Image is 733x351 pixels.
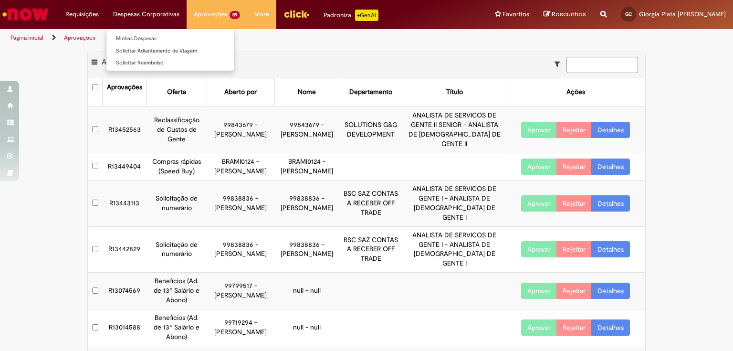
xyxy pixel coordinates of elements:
[147,309,207,346] td: Benefícios (Ad. de 13º Salário e Abono)
[7,29,482,47] ul: Trilhas de página
[147,226,207,273] td: Solicitação de numerário
[591,195,630,212] a: Detalhes
[521,319,557,336] button: Aprovar
[552,10,586,19] span: Rascunhos
[556,159,592,175] button: Rejeitar
[556,122,592,138] button: Rejeitar
[274,153,339,180] td: BRAMI0124 - [PERSON_NAME]
[147,180,207,226] td: Solicitação de numerário
[194,10,228,19] span: Aprovações
[274,309,339,346] td: null - null
[103,180,147,226] td: R13443113
[566,87,585,97] div: Ações
[349,87,392,97] div: Departamento
[355,10,378,21] p: +GenAi
[230,11,240,19] span: 59
[339,226,403,273] td: BSC SAZ CONTAS A RECEBER OFF TRADE
[556,283,592,299] button: Rejeitar
[103,153,147,180] td: R13449404
[521,122,557,138] button: Aprovar
[103,78,147,106] th: Aprovações
[556,241,592,257] button: Rejeitar
[1,5,50,24] img: ServiceNow
[147,273,207,309] td: Benefícios (Ad. de 13º Salário e Abono)
[103,106,147,153] td: R13452563
[503,10,529,19] span: Favoritos
[591,241,630,257] a: Detalhes
[339,180,403,226] td: BSC SAZ CONTAS A RECEBER OFF TRADE
[274,226,339,273] td: 99838836 - [PERSON_NAME]
[274,273,339,309] td: null - null
[521,159,557,175] button: Aprovar
[207,226,275,273] td: 99838836 - [PERSON_NAME]
[283,7,309,21] img: click_logo_yellow_360x200.png
[10,34,43,42] a: Página inicial
[106,33,234,44] a: Minhas Despesas
[103,273,147,309] td: R13074569
[521,283,557,299] button: Aprovar
[103,309,147,346] td: R13014588
[147,106,207,153] td: Reclassificação de Custos de Gente
[113,10,179,19] span: Despesas Corporativas
[207,180,275,226] td: 99838836 - [PERSON_NAME]
[274,180,339,226] td: 99838836 - [PERSON_NAME]
[106,29,234,71] ul: Despesas Corporativas
[64,34,95,42] a: Aprovações
[639,10,726,18] span: Giorgia Plata [PERSON_NAME]
[403,226,506,273] td: ANALISTA DE SERVICOS DE GENTE I - ANALISTA DE [DEMOGRAPHIC_DATA] DE GENTE I
[106,58,234,68] a: Solicitar Reembolso
[224,87,257,97] div: Aberto por
[591,122,630,138] a: Detalhes
[65,10,99,19] span: Requisições
[625,11,632,17] span: GC
[298,87,316,97] div: Nome
[106,46,234,56] a: Solicitar Adiantamento de Viagem
[167,87,186,97] div: Oferta
[339,106,403,153] td: SOLUTIONS G&G DEVELOPMENT
[274,106,339,153] td: 99843679 - [PERSON_NAME]
[591,283,630,299] a: Detalhes
[324,10,378,21] div: Padroniza
[555,61,565,67] i: Mostrar filtros para: Suas Solicitações
[107,83,142,92] div: Aprovações
[147,153,207,180] td: Compras rápidas (Speed Buy)
[207,273,275,309] td: 99799517 - [PERSON_NAME]
[591,319,630,336] a: Detalhes
[591,159,630,175] a: Detalhes
[207,106,275,153] td: 99843679 - [PERSON_NAME]
[103,226,147,273] td: R13442829
[556,195,592,212] button: Rejeitar
[556,319,592,336] button: Rejeitar
[403,180,506,226] td: ANALISTA DE SERVICOS DE GENTE I - ANALISTA DE [DEMOGRAPHIC_DATA] DE GENTE I
[207,153,275,180] td: BRAMI0124 - [PERSON_NAME]
[403,106,506,153] td: ANALISTA DE SERVICOS DE GENTE II SENIOR - ANALISTA DE [DEMOGRAPHIC_DATA] DE GENTE II
[446,87,463,97] div: Título
[102,57,141,67] span: Aprovações
[521,195,557,212] button: Aprovar
[544,10,586,19] a: Rascunhos
[254,10,269,19] span: More
[521,241,557,257] button: Aprovar
[207,309,275,346] td: 99719294 - [PERSON_NAME]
